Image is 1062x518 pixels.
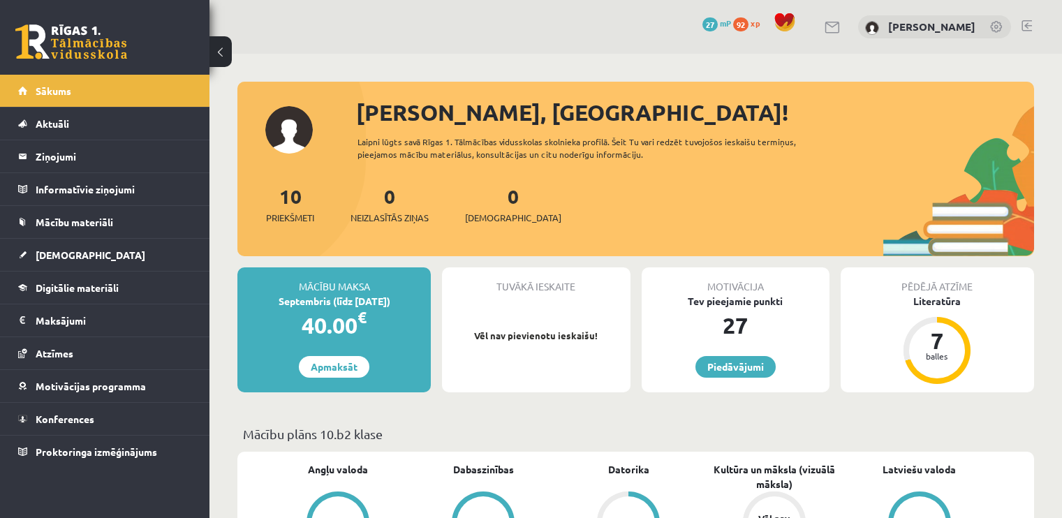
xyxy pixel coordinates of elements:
div: 27 [642,309,829,342]
span: Mācību materiāli [36,216,113,228]
p: Mācību plāns 10.b2 klase [243,424,1028,443]
legend: Ziņojumi [36,140,192,172]
span: 92 [733,17,748,31]
div: 40.00 [237,309,431,342]
span: Sākums [36,84,71,97]
a: Latviešu valoda [883,462,956,477]
a: Motivācijas programma [18,370,192,402]
div: Motivācija [642,267,829,294]
a: [DEMOGRAPHIC_DATA] [18,239,192,271]
a: Konferences [18,403,192,435]
div: 7 [916,330,958,352]
a: Atzīmes [18,337,192,369]
a: Aktuāli [18,108,192,140]
span: 27 [702,17,718,31]
a: 27 mP [702,17,731,29]
a: Apmaksāt [299,356,369,378]
a: Mācību materiāli [18,206,192,238]
span: [DEMOGRAPHIC_DATA] [36,249,145,261]
div: Mācību maksa [237,267,431,294]
legend: Maksājumi [36,304,192,336]
span: Konferences [36,413,94,425]
p: Vēl nav pievienotu ieskaišu! [449,329,623,343]
a: 10Priekšmeti [266,184,314,225]
a: Angļu valoda [308,462,368,477]
span: mP [720,17,731,29]
a: [PERSON_NAME] [888,20,975,34]
div: Septembris (līdz [DATE]) [237,294,431,309]
span: Aktuāli [36,117,69,130]
div: Tev pieejamie punkti [642,294,829,309]
a: Informatīvie ziņojumi [18,173,192,205]
span: xp [751,17,760,29]
div: balles [916,352,958,360]
a: Ziņojumi [18,140,192,172]
a: 0Neizlasītās ziņas [351,184,429,225]
span: € [357,307,367,327]
a: Dabaszinības [453,462,514,477]
legend: Informatīvie ziņojumi [36,173,192,205]
span: Priekšmeti [266,211,314,225]
div: Literatūra [841,294,1034,309]
a: Literatūra 7 balles [841,294,1034,386]
a: Rīgas 1. Tālmācības vidusskola [15,24,127,59]
a: Digitālie materiāli [18,272,192,304]
a: Sākums [18,75,192,107]
span: Neizlasītās ziņas [351,211,429,225]
span: [DEMOGRAPHIC_DATA] [465,211,561,225]
a: Kultūra un māksla (vizuālā māksla) [702,462,847,491]
a: Maksājumi [18,304,192,336]
div: Tuvākā ieskaite [442,267,630,294]
span: Digitālie materiāli [36,281,119,294]
a: 0[DEMOGRAPHIC_DATA] [465,184,561,225]
span: Proktoringa izmēģinājums [36,445,157,458]
a: 92 xp [733,17,767,29]
div: [PERSON_NAME], [GEOGRAPHIC_DATA]! [356,96,1034,129]
a: Datorika [608,462,649,477]
div: Laipni lūgts savā Rīgas 1. Tālmācības vidusskolas skolnieka profilā. Šeit Tu vari redzēt tuvojošo... [357,135,836,161]
span: Atzīmes [36,347,73,360]
span: Motivācijas programma [36,380,146,392]
div: Pēdējā atzīme [841,267,1034,294]
a: Piedāvājumi [695,356,776,378]
img: Aleksandrija Līduma [865,21,879,35]
a: Proktoringa izmēģinājums [18,436,192,468]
